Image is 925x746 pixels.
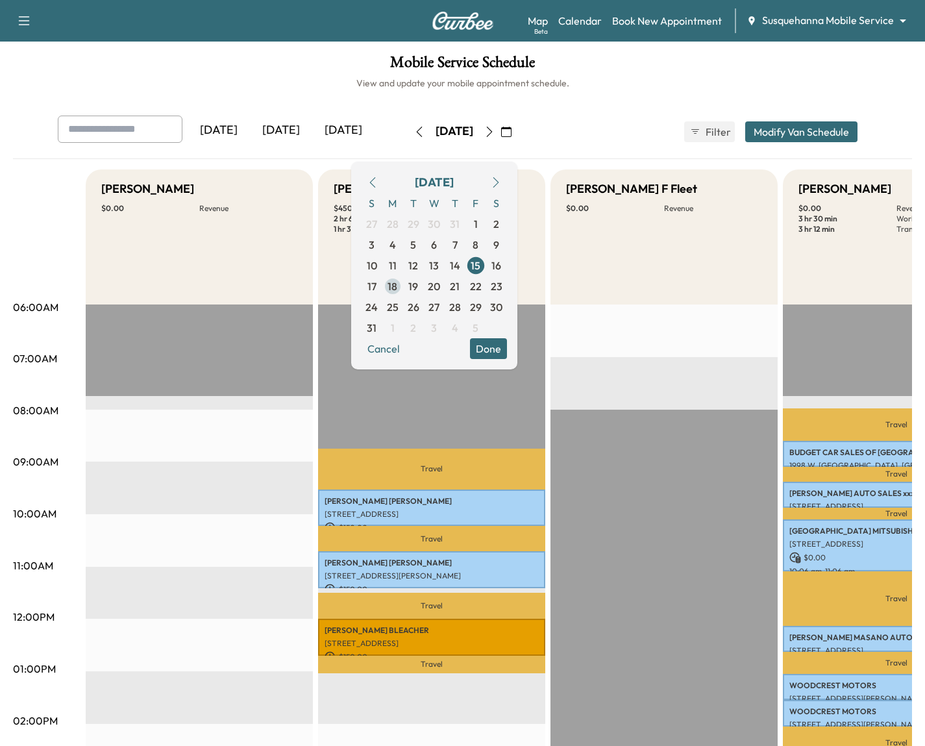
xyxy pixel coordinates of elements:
[325,522,539,534] p: $ 150.00
[366,216,377,232] span: 27
[471,258,480,273] span: 15
[429,258,439,273] span: 13
[408,279,418,294] span: 19
[334,203,432,214] p: $ 450.00
[391,320,395,336] span: 1
[470,338,507,359] button: Done
[365,299,378,315] span: 24
[312,116,375,145] div: [DATE]
[13,55,912,77] h1: Mobile Service Schedule
[318,449,545,490] p: Travel
[325,651,539,663] p: $ 150.00
[408,258,418,273] span: 12
[13,403,58,418] p: 08:00AM
[334,180,491,198] h5: [PERSON_NAME] F Customer
[369,237,375,253] span: 3
[325,558,539,568] p: [PERSON_NAME] [PERSON_NAME]
[452,320,458,336] span: 4
[470,279,482,294] span: 22
[408,299,419,315] span: 26
[470,299,482,315] span: 29
[325,584,539,595] p: $ 150.00
[408,216,419,232] span: 29
[762,13,894,28] span: Susquehanna Mobile Service
[389,237,396,253] span: 4
[474,216,478,232] span: 1
[431,320,437,336] span: 3
[318,526,545,551] p: Travel
[493,216,499,232] span: 2
[612,13,722,29] a: Book New Appointment
[325,625,539,636] p: [PERSON_NAME] BLEACHER
[534,27,548,36] div: Beta
[450,258,460,273] span: 14
[410,320,416,336] span: 2
[566,180,697,198] h5: [PERSON_NAME] F Fleet
[362,338,406,359] button: Cancel
[367,320,376,336] span: 31
[325,509,539,519] p: [STREET_ADDRESS]
[684,121,735,142] button: Filter
[798,214,896,224] p: 3 hr 30 min
[664,203,762,214] p: Revenue
[13,351,57,366] p: 07:00AM
[528,13,548,29] a: MapBeta
[424,193,445,214] span: W
[250,116,312,145] div: [DATE]
[318,656,545,673] p: Travel
[382,193,403,214] span: M
[199,203,297,214] p: Revenue
[486,193,507,214] span: S
[465,193,486,214] span: F
[389,258,397,273] span: 11
[188,116,250,145] div: [DATE]
[387,216,399,232] span: 28
[13,661,56,677] p: 01:00PM
[450,216,460,232] span: 31
[491,279,502,294] span: 23
[318,593,545,619] p: Travel
[367,258,377,273] span: 10
[566,203,664,214] p: $ 0.00
[362,193,382,214] span: S
[367,279,376,294] span: 17
[13,77,912,90] h6: View and update your mobile appointment schedule.
[325,496,539,506] p: [PERSON_NAME] [PERSON_NAME]
[101,203,199,214] p: $ 0.00
[13,506,56,521] p: 10:00AM
[558,13,602,29] a: Calendar
[452,237,458,253] span: 7
[325,638,539,649] p: [STREET_ADDRESS]
[473,320,478,336] span: 5
[410,237,416,253] span: 5
[706,124,729,140] span: Filter
[387,299,399,315] span: 25
[428,299,439,315] span: 27
[798,224,896,234] p: 3 hr 12 min
[13,609,55,625] p: 12:00PM
[334,224,432,234] p: 1 hr 36 min
[388,279,397,294] span: 18
[491,258,501,273] span: 16
[428,216,440,232] span: 30
[431,237,437,253] span: 6
[445,193,465,214] span: T
[334,214,432,224] p: 2 hr 6 min
[798,180,891,198] h5: [PERSON_NAME]
[403,193,424,214] span: T
[325,571,539,581] p: [STREET_ADDRESS][PERSON_NAME]
[432,12,494,30] img: Curbee Logo
[490,299,502,315] span: 30
[449,299,461,315] span: 28
[13,299,58,315] p: 06:00AM
[13,558,53,573] p: 11:00AM
[450,279,460,294] span: 21
[13,713,58,728] p: 02:00PM
[745,121,857,142] button: Modify Van Schedule
[13,454,58,469] p: 09:00AM
[415,173,454,192] div: [DATE]
[101,180,194,198] h5: [PERSON_NAME]
[436,123,473,140] div: [DATE]
[493,237,499,253] span: 9
[473,237,478,253] span: 8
